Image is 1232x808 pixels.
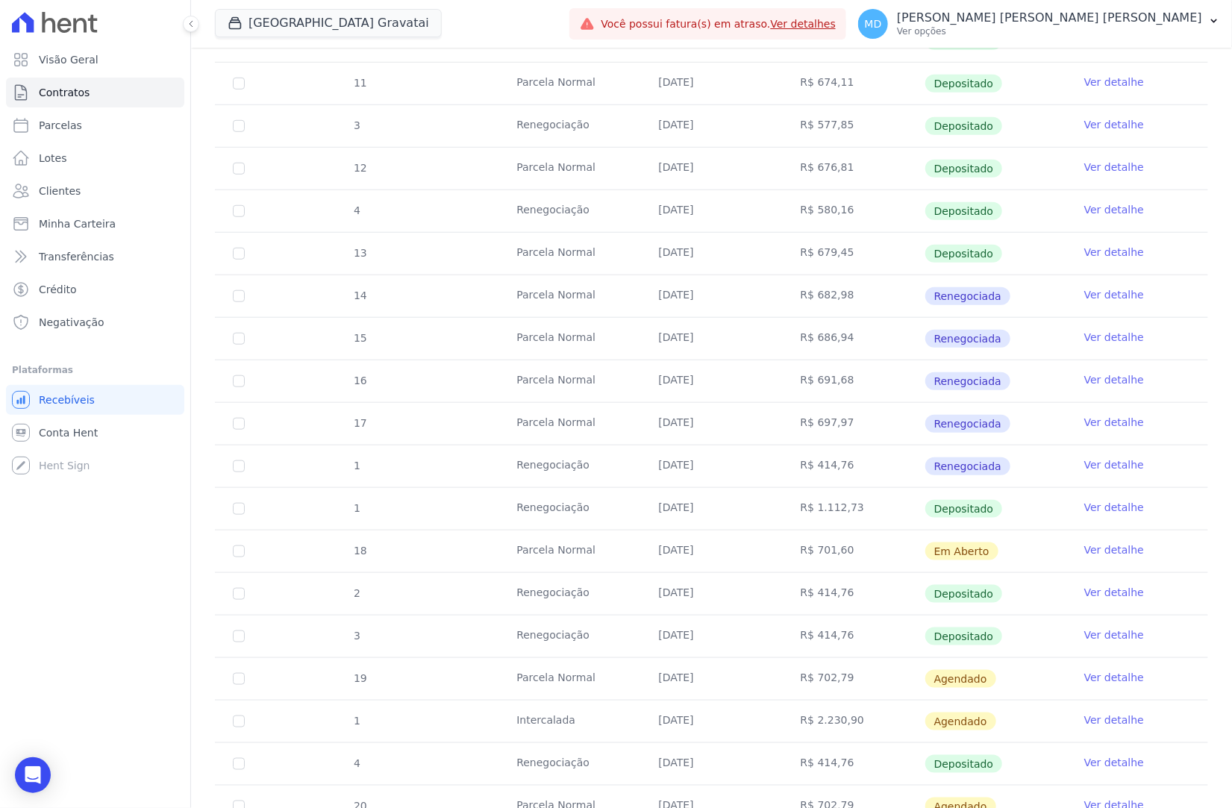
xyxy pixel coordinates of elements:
[1084,75,1144,90] a: Ver detalhe
[233,460,245,472] input: Só é possível selecionar pagamentos em aberto
[783,445,925,487] td: R$ 414,76
[783,743,925,785] td: R$ 414,76
[925,117,1003,135] span: Depositado
[783,488,925,530] td: R$ 1.112,73
[846,3,1232,45] button: MD [PERSON_NAME] [PERSON_NAME] [PERSON_NAME] Ver opções
[640,616,782,657] td: [DATE]
[498,275,640,317] td: Parcela Normal
[12,361,178,379] div: Plataformas
[233,78,245,90] input: Só é possível selecionar pagamentos em aberto
[352,460,360,472] span: 1
[1084,372,1144,387] a: Ver detalhe
[783,701,925,742] td: R$ 2.230,90
[39,118,82,133] span: Parcelas
[1084,457,1144,472] a: Ver detalhe
[1084,330,1144,345] a: Ver detalhe
[925,713,996,730] span: Agendado
[352,587,360,599] span: 2
[352,757,360,769] span: 4
[1084,585,1144,600] a: Ver detalhe
[771,18,837,30] a: Ver detalhes
[215,9,442,37] button: [GEOGRAPHIC_DATA] Gravatai
[352,502,360,514] span: 1
[783,360,925,402] td: R$ 691,68
[1084,202,1144,217] a: Ver detalhe
[39,184,81,198] span: Clientes
[6,242,184,272] a: Transferências
[640,701,782,742] td: [DATE]
[6,307,184,337] a: Negativação
[640,573,782,615] td: [DATE]
[640,445,782,487] td: [DATE]
[1084,415,1144,430] a: Ver detalhe
[601,16,836,32] span: Você possui fatura(s) em atraso.
[233,673,245,685] input: default
[39,151,67,166] span: Lotes
[352,715,360,727] span: 1
[352,204,360,216] span: 4
[897,10,1202,25] p: [PERSON_NAME] [PERSON_NAME] [PERSON_NAME]
[640,488,782,530] td: [DATE]
[6,110,184,140] a: Parcelas
[783,275,925,317] td: R$ 682,98
[498,658,640,700] td: Parcela Normal
[6,209,184,239] a: Minha Carteira
[352,289,367,301] span: 14
[39,425,98,440] span: Conta Hent
[6,385,184,415] a: Recebíveis
[1084,245,1144,260] a: Ver detalhe
[6,418,184,448] a: Conta Hent
[498,403,640,445] td: Parcela Normal
[1084,160,1144,175] a: Ver detalhe
[897,25,1202,37] p: Ver opções
[498,63,640,104] td: Parcela Normal
[498,318,640,360] td: Parcela Normal
[352,672,367,684] span: 19
[925,202,1003,220] span: Depositado
[233,205,245,217] input: Só é possível selecionar pagamentos em aberto
[783,573,925,615] td: R$ 414,76
[6,45,184,75] a: Visão Geral
[865,19,882,29] span: MD
[352,77,367,89] span: 11
[925,670,996,688] span: Agendado
[352,630,360,642] span: 3
[1084,117,1144,132] a: Ver detalhe
[925,627,1003,645] span: Depositado
[352,332,367,344] span: 15
[783,233,925,275] td: R$ 679,45
[640,360,782,402] td: [DATE]
[925,500,1003,518] span: Depositado
[498,616,640,657] td: Renegociação
[783,318,925,360] td: R$ 686,94
[640,190,782,232] td: [DATE]
[783,148,925,190] td: R$ 676,81
[352,162,367,174] span: 12
[6,143,184,173] a: Lotes
[1084,670,1144,685] a: Ver detalhe
[925,457,1010,475] span: Renegociada
[233,120,245,132] input: Só é possível selecionar pagamentos em aberto
[783,105,925,147] td: R$ 577,85
[783,190,925,232] td: R$ 580,16
[233,715,245,727] input: default
[640,743,782,785] td: [DATE]
[233,290,245,302] input: Só é possível selecionar pagamentos em aberto
[640,233,782,275] td: [DATE]
[925,542,998,560] span: Em Aberto
[640,658,782,700] td: [DATE]
[925,245,1003,263] span: Depositado
[233,375,245,387] input: Só é possível selecionar pagamentos em aberto
[498,190,640,232] td: Renegociação
[498,573,640,615] td: Renegociação
[352,247,367,259] span: 13
[39,52,99,67] span: Visão Geral
[498,105,640,147] td: Renegociação
[6,176,184,206] a: Clientes
[233,630,245,642] input: Só é possível selecionar pagamentos em aberto
[39,249,114,264] span: Transferências
[783,63,925,104] td: R$ 674,11
[233,588,245,600] input: Só é possível selecionar pagamentos em aberto
[233,418,245,430] input: Só é possível selecionar pagamentos em aberto
[233,163,245,175] input: Só é possível selecionar pagamentos em aberto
